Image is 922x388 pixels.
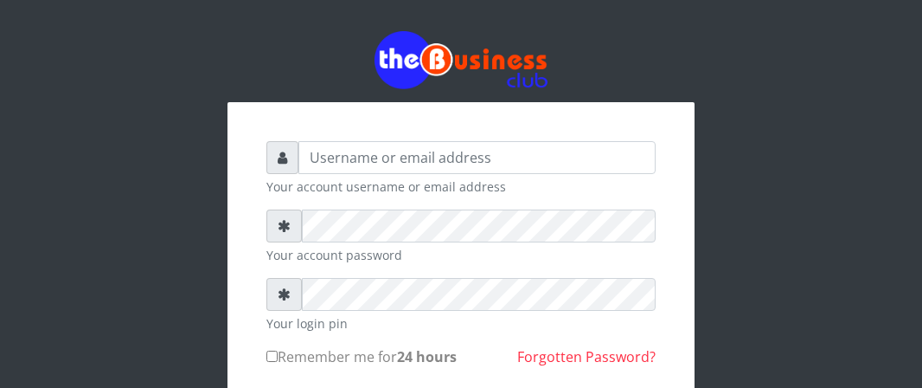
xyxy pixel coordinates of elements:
[298,141,656,174] input: Username or email address
[517,347,656,366] a: Forgotten Password?
[266,246,656,264] small: Your account password
[266,314,656,333] small: Your login pin
[397,347,457,366] b: 24 hours
[266,351,278,362] input: Remember me for24 hours
[266,346,457,367] label: Remember me for
[266,178,656,196] small: Your account username or email address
